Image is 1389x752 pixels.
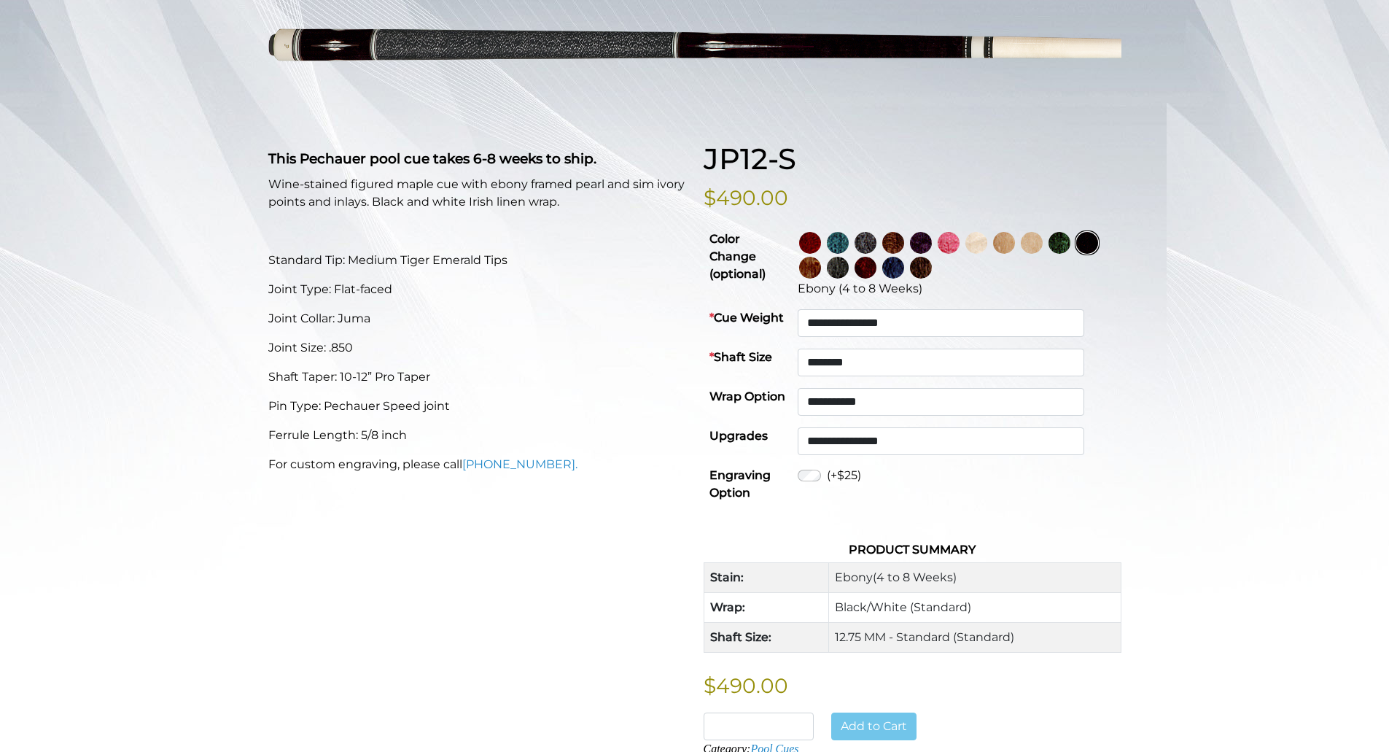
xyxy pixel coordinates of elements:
[1048,232,1070,254] img: Green
[855,232,876,254] img: Smoke
[993,232,1015,254] img: Natural
[799,232,821,254] img: Wine
[910,232,932,254] img: Purple
[268,150,596,167] strong: This Pechauer pool cue takes 6-8 weeks to ship.
[709,232,766,281] strong: Color Change (optional)
[710,600,745,614] strong: Wrap:
[855,257,876,279] img: Burgundy
[268,281,686,298] p: Joint Type: Flat-faced
[710,630,771,644] strong: Shaft Size:
[849,543,976,557] strong: Product Summary
[965,232,987,254] img: No Stain
[882,232,904,254] img: Rose
[709,389,785,403] strong: Wrap Option
[268,427,686,444] p: Ferrule Length: 5/8 inch
[1076,232,1098,254] img: Ebony
[827,257,849,279] img: Carbon
[910,257,932,279] img: Black Palm
[938,232,960,254] img: Pink
[873,570,957,584] span: (4 to 8 Weeks)
[268,176,686,211] p: Wine-stained figured maple cue with ebony framed pearl and sim ivory points and inlays. Black and...
[709,468,771,500] strong: Engraving Option
[462,457,577,471] a: [PHONE_NUMBER].
[710,570,744,584] strong: Stain:
[268,252,686,269] p: Standard Tip: Medium Tiger Emerald Tips
[798,280,1116,298] div: Ebony (4 to 8 Weeks)
[268,398,686,415] p: Pin Type: Pechauer Speed joint
[829,593,1121,623] td: Black/White (Standard)
[709,429,768,443] strong: Upgrades
[268,456,686,473] p: For custom engraving, please call
[1021,232,1043,254] img: Light Natural
[709,311,784,325] strong: Cue Weight
[829,623,1121,653] td: 12.75 MM - Standard (Standard)
[268,368,686,386] p: Shaft Taper: 10-12” Pro Taper
[268,339,686,357] p: Joint Size: .850
[268,310,686,327] p: Joint Collar: Juma
[709,350,772,364] strong: Shaft Size
[799,257,821,279] img: Chestnut
[704,185,788,210] bdi: $490.00
[829,563,1121,593] td: Ebony
[827,232,849,254] img: Turquoise
[827,467,861,484] label: (+$25)
[704,142,1121,177] h1: JP12-S
[704,673,788,698] bdi: $490.00
[882,257,904,279] img: Blue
